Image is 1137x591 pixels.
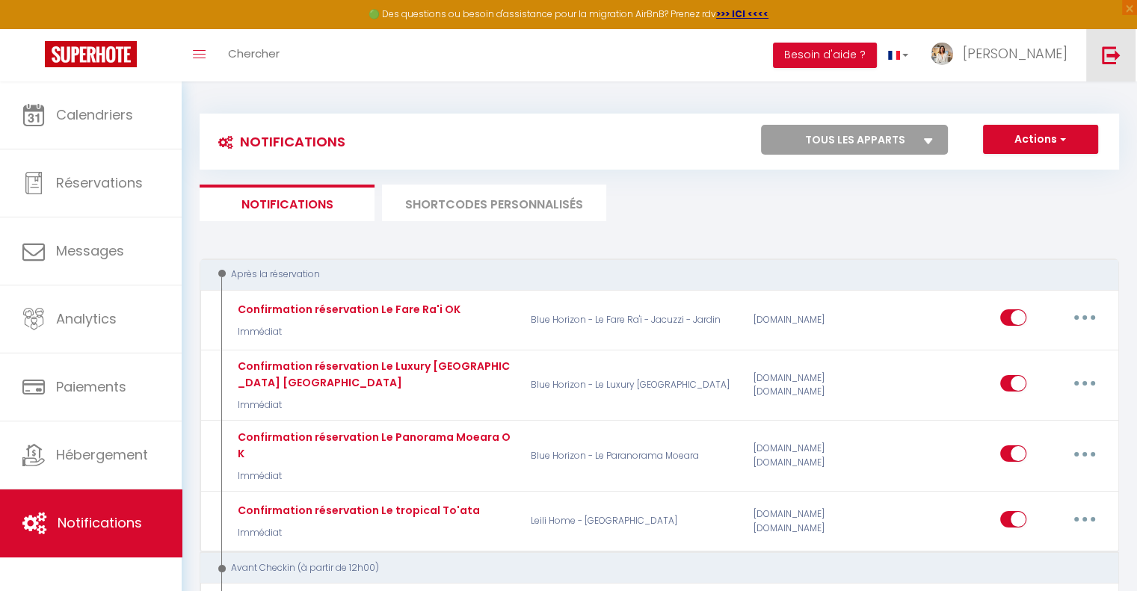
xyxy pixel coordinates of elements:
[919,29,1086,81] a: ... [PERSON_NAME]
[56,377,126,396] span: Paiements
[56,241,124,260] span: Messages
[983,125,1098,155] button: Actions
[382,185,606,221] li: SHORTCODES PERSONNALISÉS
[234,429,511,462] div: Confirmation réservation Le Panorama Moeara OK
[744,429,893,483] div: [DOMAIN_NAME] [DOMAIN_NAME]
[58,513,142,532] span: Notifications
[521,429,744,483] p: Blue Horizon - Le Paranorama Moeara
[234,469,511,483] p: Immédiat
[56,309,117,328] span: Analytics
[744,500,893,543] div: [DOMAIN_NAME] [DOMAIN_NAME]
[521,500,744,543] p: Leili Home - [GEOGRAPHIC_DATA]
[521,298,744,341] p: Blue Horizon - Le Fare Ra'i - Jacuzzi - Jardin
[931,43,953,65] img: ...
[200,185,375,221] li: Notifications
[234,526,480,540] p: Immédiat
[45,41,137,67] img: Super Booking
[214,561,1088,575] div: Avant Checkin (à partir de 12h00)
[234,301,460,318] div: Confirmation réservation Le Fare Ra'i OK
[234,358,511,391] div: Confirmation réservation Le Luxury [GEOGRAPHIC_DATA] [GEOGRAPHIC_DATA]
[744,298,893,341] div: [DOMAIN_NAME]
[211,125,345,158] h3: Notifications
[744,358,893,412] div: [DOMAIN_NAME] [DOMAIN_NAME]
[521,358,744,412] p: Blue Horizon - Le Luxury [GEOGRAPHIC_DATA]
[214,267,1088,282] div: Après la réservation
[1102,46,1121,64] img: logout
[773,43,877,68] button: Besoin d'aide ?
[56,445,148,464] span: Hébergement
[234,325,460,339] p: Immédiat
[56,173,143,192] span: Réservations
[217,29,291,81] a: Chercher
[228,46,280,61] span: Chercher
[716,7,768,20] a: >>> ICI <<<<
[963,44,1067,63] span: [PERSON_NAME]
[234,502,480,519] div: Confirmation réservation Le tropical To'ata
[56,105,133,124] span: Calendriers
[234,398,511,412] p: Immédiat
